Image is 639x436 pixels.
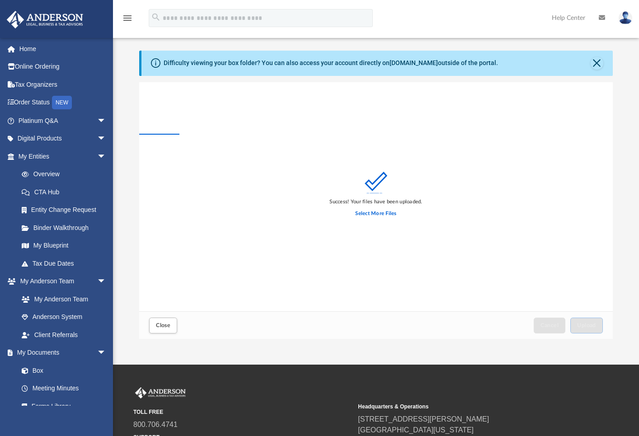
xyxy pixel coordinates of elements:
[6,75,120,94] a: Tax Organizers
[13,219,120,237] a: Binder Walkthrough
[122,13,133,23] i: menu
[6,94,120,112] a: Order StatusNEW
[97,147,115,166] span: arrow_drop_down
[13,326,115,344] a: Client Referrals
[534,318,565,333] button: Cancel
[358,415,489,423] a: [STREET_ADDRESS][PERSON_NAME]
[13,254,120,272] a: Tax Due Dates
[619,11,632,24] img: User Pic
[97,112,115,130] span: arrow_drop_down
[52,96,72,109] div: NEW
[149,318,177,333] button: Close
[6,112,120,130] a: Platinum Q&Aarrow_drop_down
[355,210,396,218] label: Select More Files
[122,17,133,23] a: menu
[13,380,115,398] a: Meeting Minutes
[97,344,115,362] span: arrow_drop_down
[6,272,115,291] a: My Anderson Teamarrow_drop_down
[540,323,559,328] span: Cancel
[6,130,120,148] a: Digital Productsarrow_drop_down
[570,318,603,333] button: Upload
[13,165,120,183] a: Overview
[133,421,178,428] a: 800.706.4741
[591,57,603,70] button: Close
[6,40,120,58] a: Home
[358,426,474,434] a: [GEOGRAPHIC_DATA][US_STATE]
[577,323,596,328] span: Upload
[390,59,438,66] a: [DOMAIN_NAME]
[139,82,613,312] div: grid
[133,387,188,399] img: Anderson Advisors Platinum Portal
[13,290,111,308] a: My Anderson Team
[6,147,120,165] a: My Entitiesarrow_drop_down
[139,82,613,339] div: Upload
[97,130,115,148] span: arrow_drop_down
[6,58,120,76] a: Online Ordering
[329,198,422,206] div: Success! Your files have been uploaded.
[13,308,115,326] a: Anderson System
[156,323,170,328] span: Close
[6,344,115,362] a: My Documentsarrow_drop_down
[133,408,352,416] small: TOLL FREE
[358,403,576,411] small: Headquarters & Operations
[13,397,111,415] a: Forms Library
[13,183,120,201] a: CTA Hub
[13,361,111,380] a: Box
[13,237,115,255] a: My Blueprint
[151,12,161,22] i: search
[97,272,115,291] span: arrow_drop_down
[13,201,120,219] a: Entity Change Request
[4,11,86,28] img: Anderson Advisors Platinum Portal
[164,58,498,68] div: Difficulty viewing your box folder? You can also access your account directly on outside of the p...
